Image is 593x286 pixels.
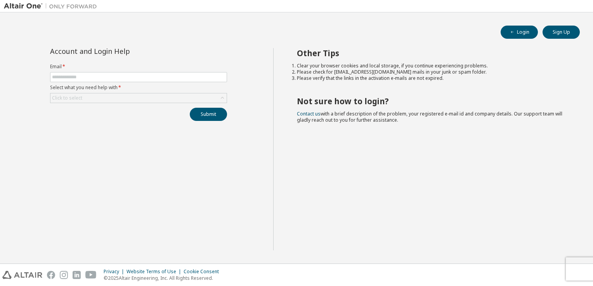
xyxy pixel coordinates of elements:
button: Sign Up [543,26,580,39]
a: Contact us [297,110,321,117]
span: with a brief description of the problem, your registered e-mail id and company details. Our suppo... [297,110,562,123]
img: altair_logo.svg [2,271,42,279]
li: Please check for [EMAIL_ADDRESS][DOMAIN_NAME] mails in your junk or spam folder. [297,69,566,75]
p: © 2025 Altair Engineering, Inc. All Rights Reserved. [104,275,224,281]
div: Cookie Consent [184,269,224,275]
label: Select what you need help with [50,84,227,91]
label: Email [50,64,227,70]
img: youtube.svg [85,271,97,279]
h2: Not sure how to login? [297,96,566,106]
li: Clear your browser cookies and local storage, if you continue experiencing problems. [297,63,566,69]
li: Please verify that the links in the activation e-mails are not expired. [297,75,566,81]
div: Account and Login Help [50,48,192,54]
div: Privacy [104,269,127,275]
div: Click to select [50,93,227,103]
img: linkedin.svg [73,271,81,279]
div: Website Terms of Use [127,269,184,275]
h2: Other Tips [297,48,566,58]
button: Submit [190,108,227,121]
div: Click to select [52,95,82,101]
img: instagram.svg [60,271,68,279]
img: Altair One [4,2,101,10]
button: Login [501,26,538,39]
img: facebook.svg [47,271,55,279]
